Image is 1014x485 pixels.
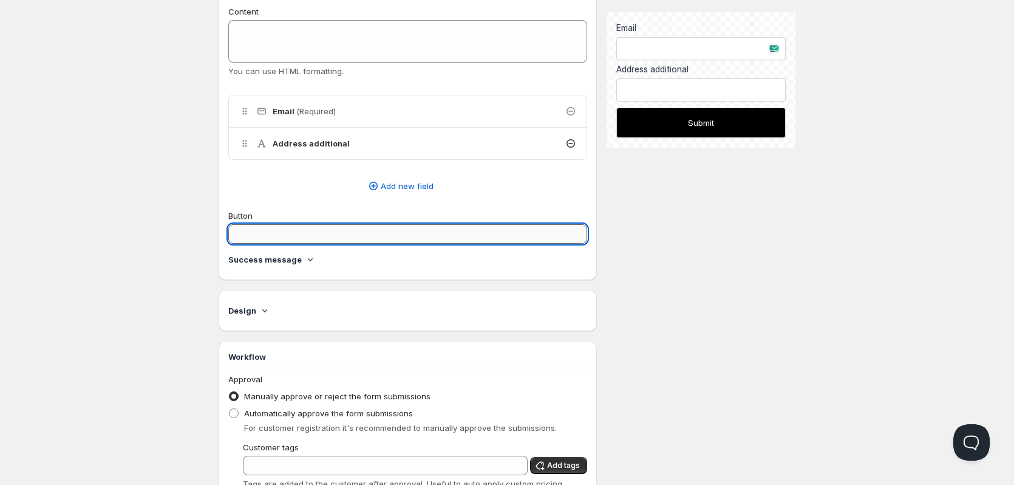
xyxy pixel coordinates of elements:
[228,351,587,363] h3: Workflow
[244,391,430,401] span: Manually approve or reject the form submissions
[228,253,302,266] h4: Success message
[244,423,557,433] span: For customer registration it's recommended to manually approve the submissions.
[530,457,587,474] button: Add tags
[228,374,262,384] span: Approval
[616,63,786,75] label: Address additional
[244,408,413,418] span: Automatically approve the form submissions
[296,106,336,116] span: (Required)
[221,176,580,196] button: Add new field
[228,66,344,76] span: You can use HTML formatting.
[953,424,990,461] iframe: Help Scout Beacon - Open
[228,211,253,221] span: Button
[381,180,434,192] span: Add new field
[228,304,256,317] h4: Design
[616,22,786,34] div: Email
[273,137,350,150] h4: Address additional
[243,442,299,452] span: Customer tags
[228,7,259,16] span: Content
[616,108,786,138] button: Submit
[273,105,336,117] h4: Email
[547,461,580,470] span: Add tags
